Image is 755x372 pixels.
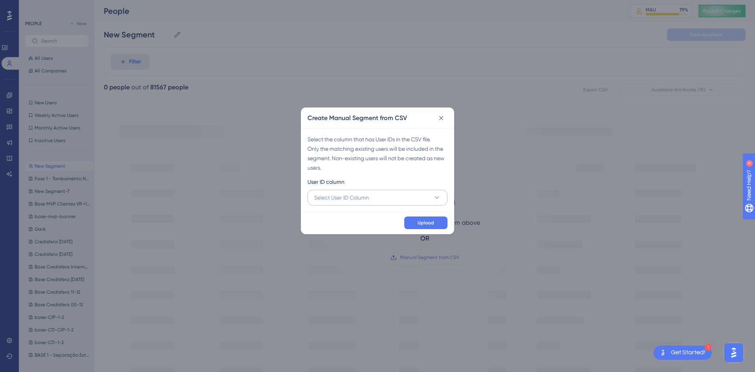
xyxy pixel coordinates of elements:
[308,135,447,172] div: Select the column that has User IDs in the CSV file. Only the matching existing users will be inc...
[654,346,712,360] div: Open Get Started! checklist, remaining modules: 1
[658,348,668,357] img: launcher-image-alternative-text
[55,4,57,10] div: 4
[722,341,746,365] iframe: UserGuiding AI Assistant Launcher
[705,344,712,351] div: 1
[418,220,434,226] span: Upload
[18,2,49,11] span: Need Help?
[308,113,407,123] h2: Create Manual Segment from CSV
[308,177,344,187] span: User ID column
[671,348,705,357] div: Get Started!
[314,193,369,202] span: Select User ID Column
